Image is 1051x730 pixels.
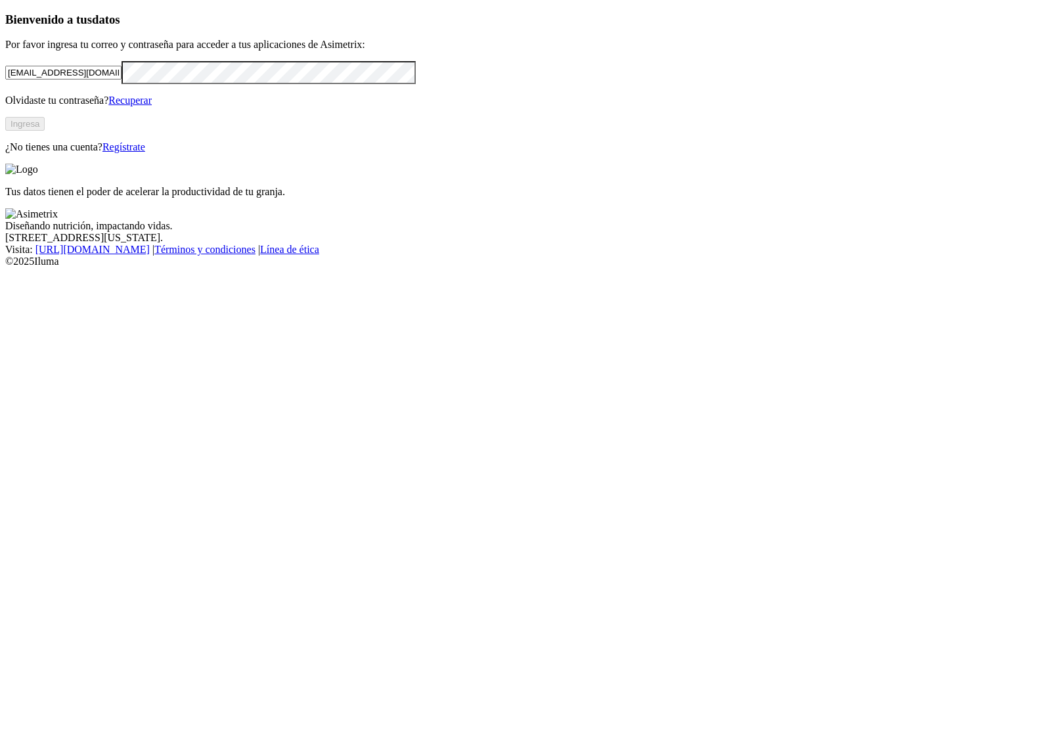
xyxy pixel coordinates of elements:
[5,232,1046,244] div: [STREET_ADDRESS][US_STATE].
[102,141,145,152] a: Regístrate
[5,39,1046,51] p: Por favor ingresa tu correo y contraseña para acceder a tus aplicaciones de Asimetrix:
[5,256,1046,267] div: © 2025 Iluma
[5,244,1046,256] div: Visita : | |
[260,244,319,255] a: Línea de ética
[5,208,58,220] img: Asimetrix
[5,95,1046,106] p: Olvidaste tu contraseña?
[154,244,256,255] a: Términos y condiciones
[5,164,38,175] img: Logo
[92,12,120,26] span: datos
[35,244,150,255] a: [URL][DOMAIN_NAME]
[5,220,1046,232] div: Diseñando nutrición, impactando vidas.
[5,141,1046,153] p: ¿No tienes una cuenta?
[5,117,45,131] button: Ingresa
[5,66,122,80] input: Tu correo
[5,12,1046,27] h3: Bienvenido a tus
[108,95,152,106] a: Recuperar
[5,186,1046,198] p: Tus datos tienen el poder de acelerar la productividad de tu granja.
